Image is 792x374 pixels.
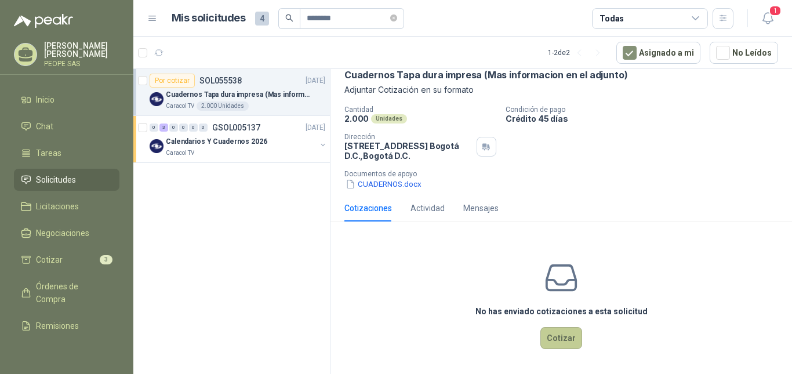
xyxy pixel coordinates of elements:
div: Cotizaciones [344,202,392,215]
p: [STREET_ADDRESS] Bogotá D.C. , Bogotá D.C. [344,141,472,161]
img: Company Logo [150,92,164,106]
p: Calendarios Y Cuadernos 2026 [166,136,267,147]
button: CUADERNOS.docx [344,178,423,190]
div: 2.000 Unidades [197,101,249,111]
p: Condición de pago [506,106,787,114]
p: 2.000 [344,114,369,124]
p: Cuadernos Tapa dura impresa (Mas informacion en el adjunto) [166,89,310,100]
span: Cotizar [36,253,63,266]
div: 0 [179,124,188,132]
span: Remisiones [36,319,79,332]
p: Documentos de apoyo [344,170,787,178]
p: GSOL005137 [212,124,260,132]
span: Licitaciones [36,200,79,213]
a: Por cotizarSOL055538[DATE] Company LogoCuadernos Tapa dura impresa (Mas informacion en el adjunto... [133,69,330,116]
span: close-circle [390,14,397,21]
a: Tareas [14,142,119,164]
a: Solicitudes [14,169,119,191]
div: Actividad [410,202,445,215]
div: 0 [199,124,208,132]
p: Cuadernos Tapa dura impresa (Mas informacion en el adjunto) [344,69,627,81]
p: Crédito 45 días [506,114,787,124]
a: Chat [14,115,119,137]
span: 3 [100,255,112,264]
p: [DATE] [306,75,325,86]
h1: Mis solicitudes [172,10,246,27]
span: Chat [36,120,53,133]
a: Negociaciones [14,222,119,244]
span: Órdenes de Compra [36,280,108,306]
a: Remisiones [14,315,119,337]
div: 0 [150,124,158,132]
p: PEOPE SAS [44,60,119,67]
a: 0 3 0 0 0 0 GSOL005137[DATE] Company LogoCalendarios Y Cuadernos 2026Caracol TV [150,121,328,158]
div: 0 [189,124,198,132]
div: 3 [159,124,168,132]
div: 1 - 2 de 2 [548,43,607,62]
button: Asignado a mi [616,42,700,64]
a: Licitaciones [14,195,119,217]
div: Mensajes [463,202,499,215]
p: SOL055538 [199,77,242,85]
p: Cantidad [344,106,496,114]
a: Inicio [14,89,119,111]
span: search [285,14,293,22]
button: No Leídos [710,42,778,64]
a: Configuración [14,342,119,364]
span: close-circle [390,13,397,24]
span: Inicio [36,93,55,106]
span: Solicitudes [36,173,76,186]
button: Cotizar [540,327,582,349]
div: Por cotizar [150,74,195,88]
span: Tareas [36,147,61,159]
img: Logo peakr [14,14,73,28]
img: Company Logo [150,139,164,153]
div: Todas [600,12,624,25]
h3: No has enviado cotizaciones a esta solicitud [475,305,648,318]
span: 4 [255,12,269,26]
span: 1 [769,5,782,16]
p: Caracol TV [166,101,194,111]
span: Negociaciones [36,227,89,239]
div: Unidades [371,114,407,124]
button: 1 [757,8,778,29]
div: 0 [169,124,178,132]
a: Órdenes de Compra [14,275,119,310]
a: Cotizar3 [14,249,119,271]
p: [DATE] [306,122,325,133]
p: Adjuntar Cotización en su formato [344,83,778,96]
p: Dirección [344,133,472,141]
p: Caracol TV [166,148,194,158]
p: [PERSON_NAME] [PERSON_NAME] [44,42,119,58]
